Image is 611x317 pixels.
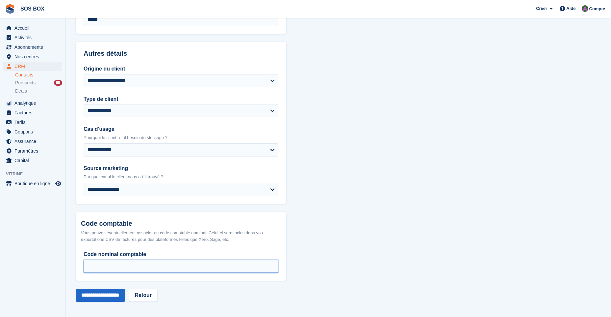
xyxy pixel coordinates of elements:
[14,127,54,136] span: Coupons
[14,156,54,165] span: Capital
[14,99,54,108] span: Analytique
[81,230,281,243] div: Vous pouvez éventuellement associer un code comptable nominal. Celui-ci sera inclus dans vos expo...
[3,99,62,108] a: menu
[5,4,15,14] img: stora-icon-8386f47178a22dfd0bd8f6a31ec36ba5ce8667c1dd55bd0f319d3a0aa187defe.svg
[84,50,278,57] h2: Autres détails
[84,125,278,133] label: Cas d'usage
[15,79,62,86] a: Prospects 69
[3,127,62,136] a: menu
[84,134,278,141] p: Pourquoi le client a-t-il besoin de stockage ?
[3,108,62,117] a: menu
[84,250,278,258] label: Code nominal comptable
[3,137,62,146] a: menu
[14,52,54,61] span: Nos centres
[84,65,278,73] label: Origine du client
[15,72,62,78] a: Contacts
[15,88,27,94] span: Deals
[18,3,47,14] a: SOS BOX
[3,118,62,127] a: menu
[536,5,547,12] span: Créer
[15,88,62,95] a: Deals
[3,156,62,165] a: menu
[14,179,54,188] span: Boutique en ligne
[129,289,157,302] a: Retour
[14,118,54,127] span: Tarifs
[84,164,278,172] label: Source marketing
[14,33,54,42] span: Activités
[84,174,278,180] p: Par quel canal le client nous a-t-il trouvé ?
[15,80,36,86] span: Prospects
[566,5,575,12] span: Aide
[14,137,54,146] span: Assurance
[582,5,588,12] img: ALEXANDRE SOUBIRA
[3,23,62,33] a: menu
[3,33,62,42] a: menu
[54,180,62,187] a: Boutique d'aperçu
[81,220,281,227] h2: Code comptable
[589,6,605,12] span: Compte
[54,80,62,86] div: 69
[14,62,54,71] span: CRM
[3,179,62,188] a: menu
[3,146,62,156] a: menu
[3,62,62,71] a: menu
[3,43,62,52] a: menu
[14,146,54,156] span: Paramètres
[14,43,54,52] span: Abonnements
[84,95,278,103] label: Type de client
[6,171,65,177] span: Vitrine
[3,52,62,61] a: menu
[14,108,54,117] span: Factures
[14,23,54,33] span: Accueil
